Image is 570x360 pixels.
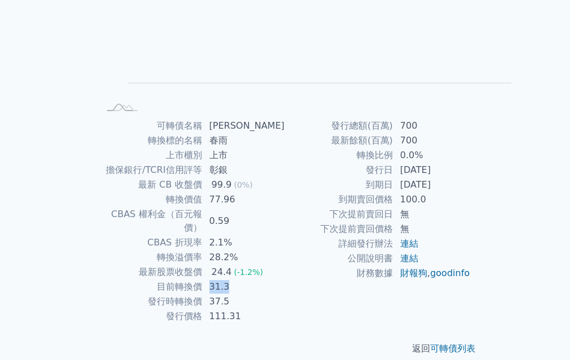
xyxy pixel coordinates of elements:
[393,192,471,207] td: 100.0
[203,294,285,309] td: 37.5
[393,207,471,222] td: 無
[430,343,475,354] a: 可轉債列表
[285,177,393,192] td: 到期日
[100,192,203,207] td: 轉換價值
[203,163,285,177] td: 彰銀
[285,266,393,281] td: 財務數據
[393,133,471,148] td: 700
[234,268,263,277] span: (-1.2%)
[203,148,285,163] td: 上市
[393,163,471,177] td: [DATE]
[285,207,393,222] td: 下次提前賣回日
[203,192,285,207] td: 77.96
[400,238,418,249] a: 連結
[100,279,203,294] td: 目前轉換價
[86,342,485,355] p: 返回
[203,250,285,265] td: 28.2%
[285,236,393,251] td: 詳細發行辦法
[100,265,203,279] td: 最新股票收盤價
[203,133,285,148] td: 春雨
[400,253,418,264] a: 連結
[203,235,285,250] td: 2.1%
[209,178,234,192] div: 99.9
[393,222,471,236] td: 無
[513,306,570,360] div: 聊天小工具
[203,118,285,133] td: [PERSON_NAME]
[100,207,203,235] td: CBAS 權利金（百元報價）
[100,148,203,163] td: 上市櫃別
[100,118,203,133] td: 可轉債名稱
[430,268,470,278] a: goodinfo
[393,266,471,281] td: ,
[100,163,203,177] td: 擔保銀行/TCRI信用評等
[209,265,234,279] div: 24.4
[393,118,471,133] td: 700
[100,133,203,148] td: 轉換標的名稱
[100,250,203,265] td: 轉換溢價率
[100,235,203,250] td: CBAS 折現率
[100,309,203,324] td: 發行價格
[393,148,471,163] td: 0.0%
[203,279,285,294] td: 31.3
[513,306,570,360] iframe: Chat Widget
[285,192,393,207] td: 到期賣回價格
[285,251,393,266] td: 公開說明書
[400,268,427,278] a: 財報狗
[234,180,252,189] span: (0%)
[285,222,393,236] td: 下次提前賣回價格
[203,309,285,324] td: 111.31
[100,177,203,192] td: 最新 CB 收盤價
[393,177,471,192] td: [DATE]
[203,207,285,235] td: 0.59
[100,294,203,309] td: 發行時轉換價
[285,118,393,133] td: 發行總額(百萬)
[285,163,393,177] td: 發行日
[285,148,393,163] td: 轉換比例
[285,133,393,148] td: 最新餘額(百萬)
